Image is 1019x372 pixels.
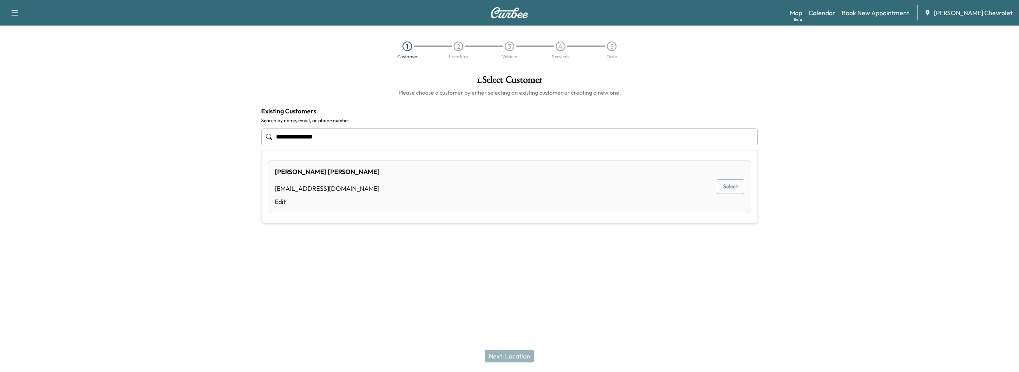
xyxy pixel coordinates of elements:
div: 5 [607,42,617,51]
div: Date [607,54,617,59]
h4: Existing Customers [261,106,758,116]
div: 1 [402,42,412,51]
div: [EMAIL_ADDRESS][DOMAIN_NAME] [275,184,380,193]
h1: 1 . Select Customer [261,75,758,89]
img: Curbee Logo [490,7,529,18]
div: Beta [794,16,802,22]
div: Customer [397,54,418,59]
a: MapBeta [790,8,802,18]
a: Book New Appointment [842,8,909,18]
a: Calendar [809,8,835,18]
div: Location [449,54,468,59]
label: Search by name, email, or phone number [261,117,758,124]
div: 4 [556,42,565,51]
span: [PERSON_NAME] Chevrolet [934,8,1013,18]
div: 2 [454,42,463,51]
a: Edit [275,197,380,206]
div: Vehicle [502,54,517,59]
button: Select [717,179,744,194]
div: Services [552,54,569,59]
h6: Please choose a customer by either selecting an existing customer or creating a new one. [261,89,758,97]
div: 3 [505,42,514,51]
div: [PERSON_NAME] [PERSON_NAME] [275,167,380,176]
